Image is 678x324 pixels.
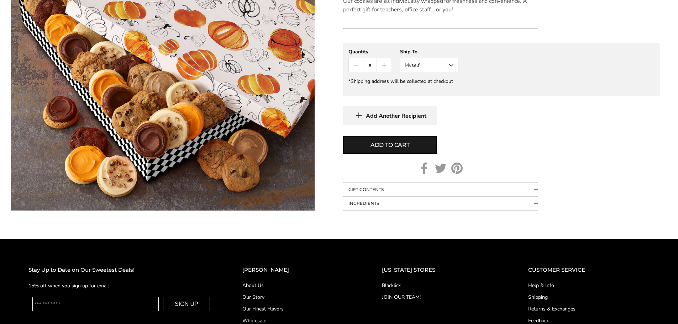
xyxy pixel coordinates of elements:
h2: [PERSON_NAME] [242,266,353,275]
gfm-form: New recipient [343,43,660,96]
a: Twitter [435,163,446,174]
div: Ship To [400,48,458,55]
span: Add Another Recipient [366,112,426,119]
span: Add to cart [370,141,410,149]
button: Add to cart [343,136,437,154]
a: About Us [242,282,353,289]
a: Blacklick [382,282,500,289]
button: Count minus [349,58,363,72]
input: Quantity [363,58,377,72]
h2: CUSTOMER SERVICE [528,266,650,275]
button: Myself [400,58,458,72]
button: Collapsible block button [343,183,538,196]
button: Count plus [377,58,391,72]
button: Add Another Recipient [343,106,437,125]
a: Pinterest [451,163,463,174]
div: Quantity [348,48,391,55]
iframe: Sign Up via Text for Offers [6,297,74,318]
button: SIGN UP [163,297,210,311]
a: Help & Info [528,282,650,289]
a: Facebook [419,163,430,174]
a: JOIN OUR TEAM! [382,293,500,301]
a: Returns & Exchanges [528,305,650,313]
p: 15% off when you sign up for email [28,282,214,290]
h2: Stay Up to Date on Our Sweetest Deals! [28,266,214,275]
button: Collapsible block button [343,197,538,210]
a: Our Story [242,293,353,301]
div: *Shipping address will be collected at checkout [348,78,655,85]
input: Enter your email [32,297,159,311]
a: Our Finest Flavors [242,305,353,313]
h2: [US_STATE] STORES [382,266,500,275]
a: Shipping [528,293,650,301]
